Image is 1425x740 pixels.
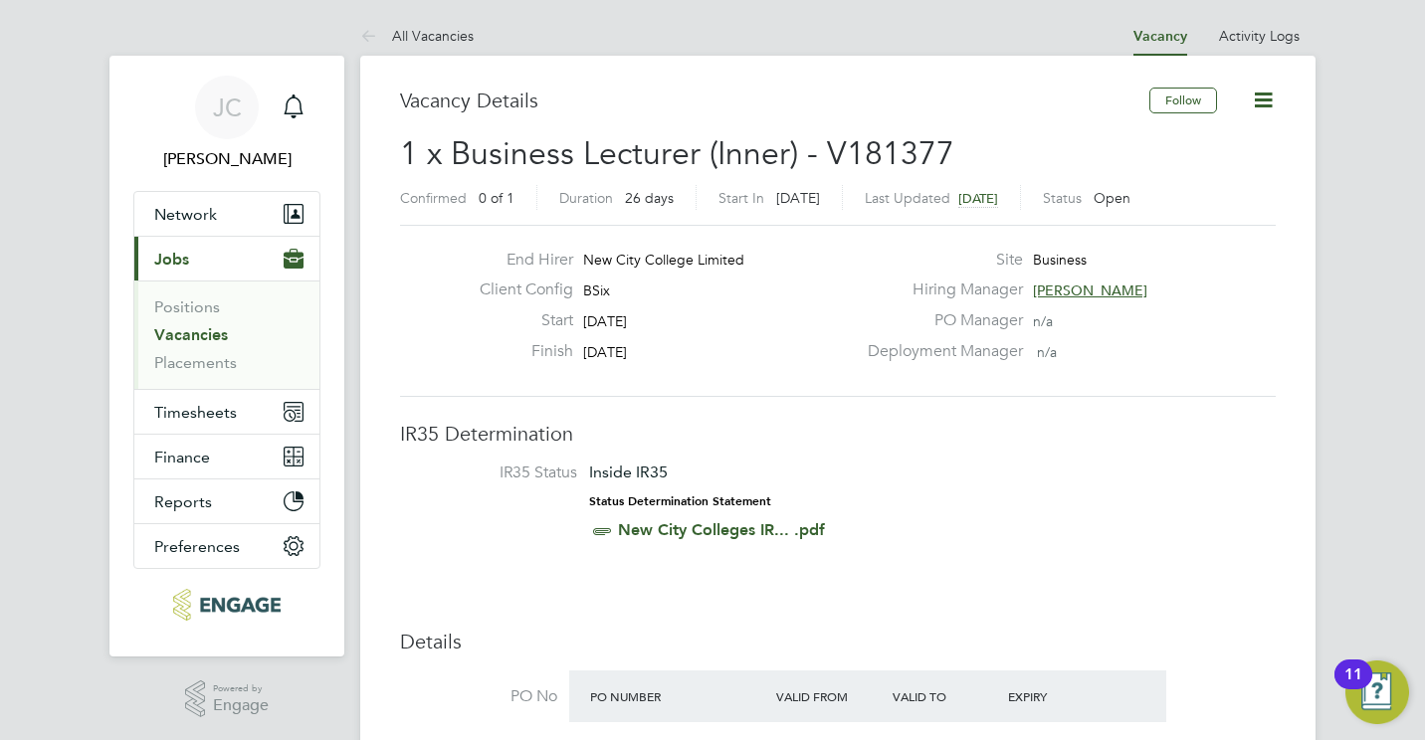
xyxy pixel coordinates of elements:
button: Jobs [134,237,319,280]
label: PO No [400,686,557,707]
a: Positions [154,297,220,316]
span: Jobs [154,250,189,269]
nav: Main navigation [109,56,344,656]
span: [PERSON_NAME] [1033,281,1147,299]
a: Powered byEngage [185,680,270,718]
label: Last Updated [865,189,950,207]
div: Valid From [771,678,888,714]
button: Open Resource Center, 11 new notifications [1345,660,1409,724]
span: New City College Limited [583,251,744,269]
span: Network [154,205,217,224]
label: Finish [464,341,573,362]
a: Vacancies [154,325,228,344]
label: Confirmed [400,189,467,207]
div: 11 [1344,674,1362,700]
button: Follow [1149,88,1217,113]
span: JC [213,94,242,120]
span: Powered by [213,680,269,697]
img: educationmattersgroup-logo-retina.png [173,589,280,621]
span: Engage [213,697,269,714]
label: IR35 Status [420,462,577,483]
span: Inside IR35 [589,462,668,481]
span: Finance [154,448,210,466]
button: Finance [134,435,319,478]
a: New City Colleges IR... .pdf [618,520,825,539]
span: [DATE] [776,189,820,207]
label: Start In [718,189,764,207]
span: Open [1094,189,1130,207]
span: [DATE] [958,190,998,207]
a: Placements [154,353,237,372]
div: PO Number [585,678,771,714]
button: Timesheets [134,390,319,434]
span: n/a [1037,343,1057,361]
label: Start [464,310,573,331]
label: Client Config [464,279,573,300]
a: Activity Logs [1219,27,1300,45]
button: Reports [134,479,319,523]
div: Jobs [134,280,319,389]
span: Business [1033,251,1087,269]
a: All Vacancies [360,27,474,45]
span: n/a [1033,312,1053,330]
span: [DATE] [583,312,627,330]
label: End Hirer [464,250,573,271]
label: PO Manager [856,310,1023,331]
a: Go to home page [133,589,320,621]
h3: Details [400,629,1276,654]
label: Hiring Manager [856,279,1023,300]
button: Network [134,192,319,236]
h3: Vacancy Details [400,88,1149,113]
a: Vacancy [1133,28,1187,45]
strong: Status Determination Statement [589,494,771,508]
a: JC[PERSON_NAME] [133,76,320,171]
h3: IR35 Determination [400,421,1276,447]
label: Duration [559,189,613,207]
span: Timesheets [154,403,237,422]
span: Reports [154,492,212,511]
span: James Carey [133,147,320,171]
label: Deployment Manager [856,341,1023,362]
div: Expiry [1003,678,1120,714]
span: 0 of 1 [479,189,514,207]
span: [DATE] [583,343,627,361]
span: BSix [583,281,610,299]
label: Site [856,250,1023,271]
span: Preferences [154,537,240,556]
span: 1 x Business Lecturer (Inner) - V181377 [400,134,954,173]
button: Preferences [134,524,319,568]
label: Status [1043,189,1082,207]
div: Valid To [888,678,1004,714]
span: 26 days [625,189,674,207]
